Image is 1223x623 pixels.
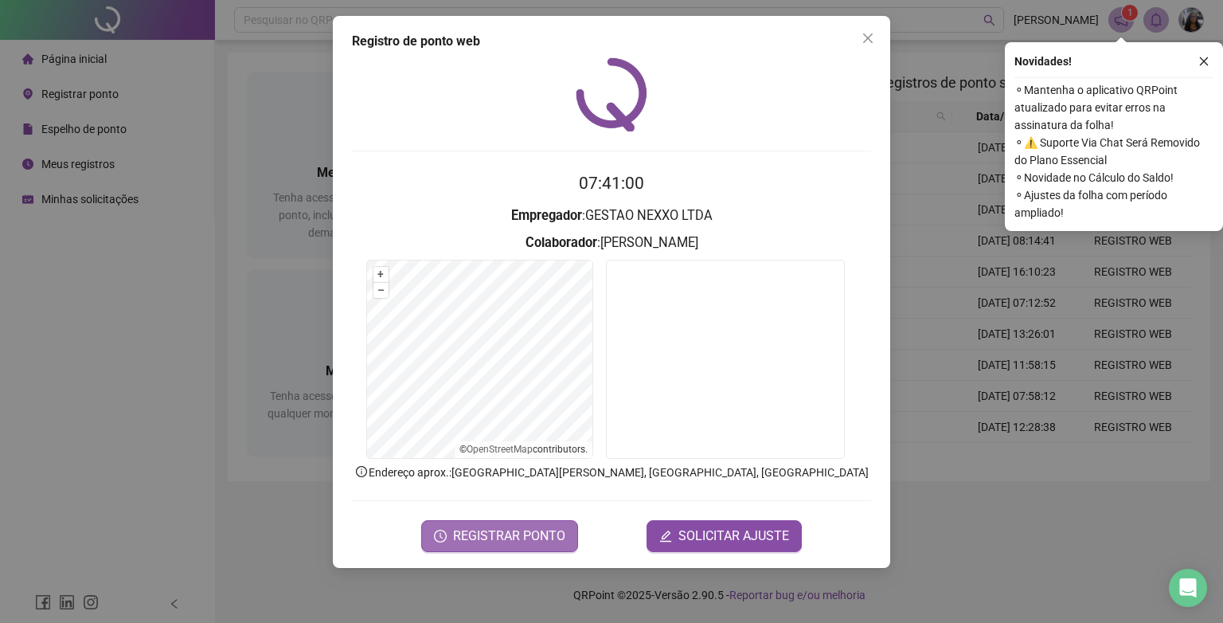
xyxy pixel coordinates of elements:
[373,267,389,282] button: +
[352,206,871,226] h3: : GESTAO NEXXO LTDA
[678,527,789,546] span: SOLICITAR AJUSTE
[1169,569,1207,607] div: Open Intercom Messenger
[1014,186,1213,221] span: ⚬ Ajustes da folha com período ampliado!
[526,235,597,250] strong: Colaborador
[352,32,871,51] div: Registro de ponto web
[855,25,881,51] button: Close
[862,32,874,45] span: close
[453,527,565,546] span: REGISTRAR PONTO
[579,174,644,193] time: 07:41:00
[1198,56,1209,67] span: close
[576,57,647,131] img: QRPoint
[511,208,582,223] strong: Empregador
[1014,169,1213,186] span: ⚬ Novidade no Cálculo do Saldo!
[352,464,871,481] p: Endereço aprox. : [GEOGRAPHIC_DATA][PERSON_NAME], [GEOGRAPHIC_DATA], [GEOGRAPHIC_DATA]
[459,444,588,455] li: © contributors.
[659,530,672,543] span: edit
[373,283,389,298] button: –
[1014,53,1072,70] span: Novidades !
[1014,81,1213,134] span: ⚬ Mantenha o aplicativo QRPoint atualizado para evitar erros na assinatura da folha!
[647,520,802,552] button: editSOLICITAR AJUSTE
[421,520,578,552] button: REGISTRAR PONTO
[354,464,369,479] span: info-circle
[1014,134,1213,169] span: ⚬ ⚠️ Suporte Via Chat Será Removido do Plano Essencial
[434,530,447,543] span: clock-circle
[352,233,871,253] h3: : [PERSON_NAME]
[467,444,533,455] a: OpenStreetMap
